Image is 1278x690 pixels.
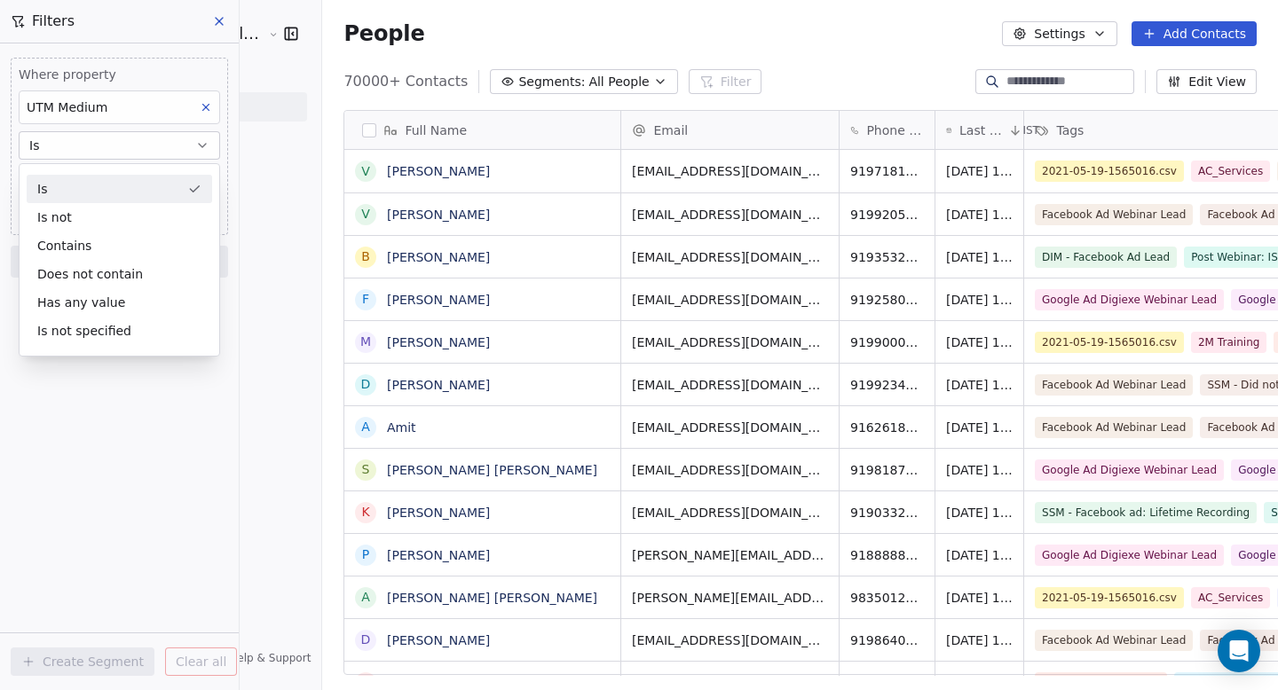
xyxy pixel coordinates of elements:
a: [PERSON_NAME] [387,208,490,222]
span: 2M Training [1191,332,1266,353]
span: 919033260226 [850,504,924,521]
span: 919258008970 [850,291,924,309]
span: Phone Number [866,122,924,139]
span: [EMAIL_ADDRESS][DOMAIN_NAME] [632,504,828,521]
div: Is [27,175,212,203]
span: [DATE] 12:31 PM [946,206,1013,223]
div: Contains [27,231,212,260]
span: 2021-05-19-1565016.csv [1035,587,1184,608]
span: 919920588338 [850,206,924,223]
span: [DATE] 12:34 PM [946,162,1013,180]
a: [PERSON_NAME] [387,378,490,392]
span: [EMAIL_ADDRESS][DOMAIN_NAME] [632,291,828,309]
a: [PERSON_NAME] [387,335,490,349]
div: Last Activity DateIST [935,111,1023,149]
span: People [343,20,424,47]
span: [PERSON_NAME][EMAIL_ADDRESS][DOMAIN_NAME] [632,589,828,607]
span: [EMAIL_ADDRESS][DOMAIN_NAME] [632,631,828,649]
div: grid [344,150,621,676]
span: 70000+ Contacts [343,71,468,92]
button: Settings [1002,21,1116,46]
span: [EMAIL_ADDRESS][DOMAIN_NAME] [632,333,828,351]
span: Help & Support [229,651,311,665]
span: [EMAIL_ADDRESS][DOMAIN_NAME] [632,206,828,223]
span: [DATE] 12:21 PM [946,504,1013,521]
div: V [362,205,371,223]
span: 919353259448 [850,248,924,266]
span: 919900058007 [850,333,924,351]
div: A [362,588,371,607]
span: Last Activity Date [959,122,1005,139]
div: S [362,460,370,479]
span: 919864022666 [850,631,924,649]
a: [PERSON_NAME] [387,548,490,562]
div: B [362,247,371,266]
span: Google Ad Digiexe Webinar Lead [1035,545,1224,566]
a: [PERSON_NAME] [387,506,490,520]
div: Is not [27,203,212,231]
span: Facebook Ad Webinar Lead [1035,417,1193,438]
span: [DATE] 12:30 PM [946,248,1013,266]
div: D [361,631,371,649]
a: [PERSON_NAME] [PERSON_NAME] [387,463,597,477]
span: [DATE] 12:20 PM [946,546,1013,564]
span: [DATE] 12:30 PM [946,291,1013,309]
a: [PERSON_NAME] [387,633,490,647]
span: [DATE] 12:20 PM [946,589,1013,607]
span: AC_Services [1191,161,1270,182]
span: 9835012852 [850,589,924,607]
button: Filter [689,69,762,94]
button: [PERSON_NAME] School of Finance LLP [21,19,256,49]
a: [PERSON_NAME] [PERSON_NAME] [387,591,597,605]
span: DIM - Facebook Ad Lead [1035,247,1177,268]
div: P [362,545,369,564]
div: M [360,333,371,351]
div: Phone Number [840,111,935,149]
span: [DATE] 12:22 PM [946,419,1013,436]
span: 918888823573 [850,546,924,564]
span: Segments: [518,73,585,91]
span: All People [588,73,649,91]
div: F [362,290,369,309]
a: Amit [387,420,416,435]
a: [PERSON_NAME] [387,164,490,178]
button: Add Contacts [1132,21,1257,46]
span: Facebook Ad Webinar Lead [1035,630,1193,651]
a: Help & Support [211,651,311,665]
a: [PERSON_NAME] [387,250,490,264]
div: Is not specified [27,317,212,345]
span: Facebook Ad Webinar Lead [1035,374,1193,396]
span: [EMAIL_ADDRESS][DOMAIN_NAME] [632,162,828,180]
span: [EMAIL_ADDRESS][DOMAIN_NAME] [632,376,828,394]
span: [EMAIL_ADDRESS][DOMAIN_NAME] [632,419,828,436]
span: 916261855851 [850,419,924,436]
span: Google Ad Digiexe Webinar Lead [1035,459,1224,481]
div: Has any value [27,288,212,317]
div: Full Name [344,111,620,149]
div: D [361,375,371,394]
span: Tags [1056,122,1084,139]
span: 2021-05-19-1565016.csv [1035,161,1184,182]
span: 919923419024 [850,376,924,394]
span: Full Name [405,122,467,139]
div: K [362,503,370,521]
div: Open Intercom Messenger [1218,630,1260,672]
span: Facebook Ad Webinar Lead [1035,204,1193,225]
span: [EMAIL_ADDRESS][DOMAIN_NAME] [632,461,828,479]
span: [DATE] 12:23 PM [946,376,1013,394]
span: [PERSON_NAME][EMAIL_ADDRESS][PERSON_NAME][DOMAIN_NAME] [632,546,828,564]
a: [PERSON_NAME] [387,293,490,307]
span: AC_Services [1191,587,1270,608]
span: [DATE] 12:19 PM [946,631,1013,649]
div: Email [621,111,839,149]
span: 919818767486 [850,461,924,479]
span: [DATE] 12:26 PM [946,333,1013,351]
div: Does not contain [27,260,212,288]
div: V [362,162,371,181]
a: [PERSON_NAME] [387,676,490,690]
button: Edit View [1156,69,1257,94]
div: Suggestions [20,175,219,345]
div: A [362,418,371,436]
span: 2021-05-19-1565016.csv [1035,332,1184,353]
span: Google Ad Digiexe Webinar Lead [1035,289,1224,310]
